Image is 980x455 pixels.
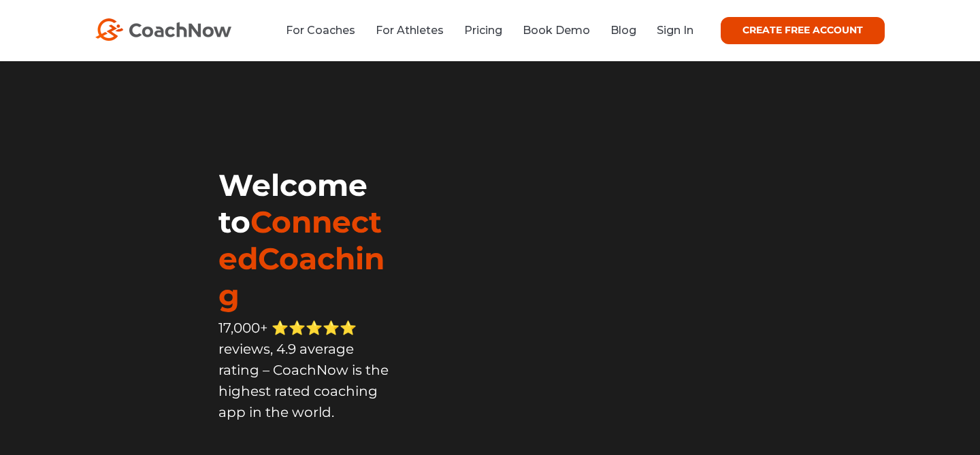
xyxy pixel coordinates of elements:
img: CoachNow Logo [95,18,231,41]
a: Pricing [464,24,502,37]
a: Book Demo [523,24,590,37]
span: ConnectedCoaching [218,203,385,314]
a: For Coaches [286,24,355,37]
a: Sign In [657,24,693,37]
a: Blog [610,24,636,37]
a: CREATE FREE ACCOUNT [721,17,885,44]
span: 17,000+ ⭐️⭐️⭐️⭐️⭐️ reviews, 4.9 average rating – CoachNow is the highest rated coaching app in th... [218,320,389,420]
a: For Athletes [376,24,444,37]
h1: Welcome to [218,167,393,314]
